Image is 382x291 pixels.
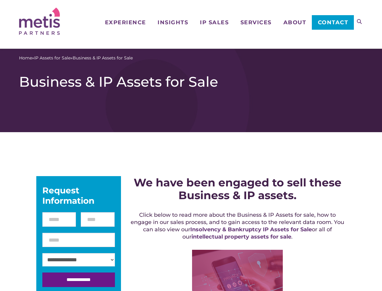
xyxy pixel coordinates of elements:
[283,20,306,25] span: About
[19,8,60,35] img: Metis Partners
[19,73,363,90] h1: Business & IP Assets for Sale
[19,55,133,61] span: » »
[105,20,146,25] span: Experience
[19,55,32,61] a: Home
[200,20,229,25] span: IP Sales
[42,185,115,206] div: Request Information
[134,176,341,202] strong: We have been engaged to sell these Business & IP assets.
[129,211,346,240] h5: Click below to read more about the Business & IP Assets for sale, how to engage in our sales proc...
[158,20,188,25] span: Insights
[312,15,354,30] a: Contact
[191,233,291,240] a: intellectual property assets for sale
[318,20,348,25] span: Contact
[240,20,272,25] span: Services
[190,226,312,233] a: Insolvency & Bankruptcy IP Assets for Sale
[73,55,133,61] span: Business & IP Assets for Sale
[34,55,70,61] a: IP Assets for Sale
